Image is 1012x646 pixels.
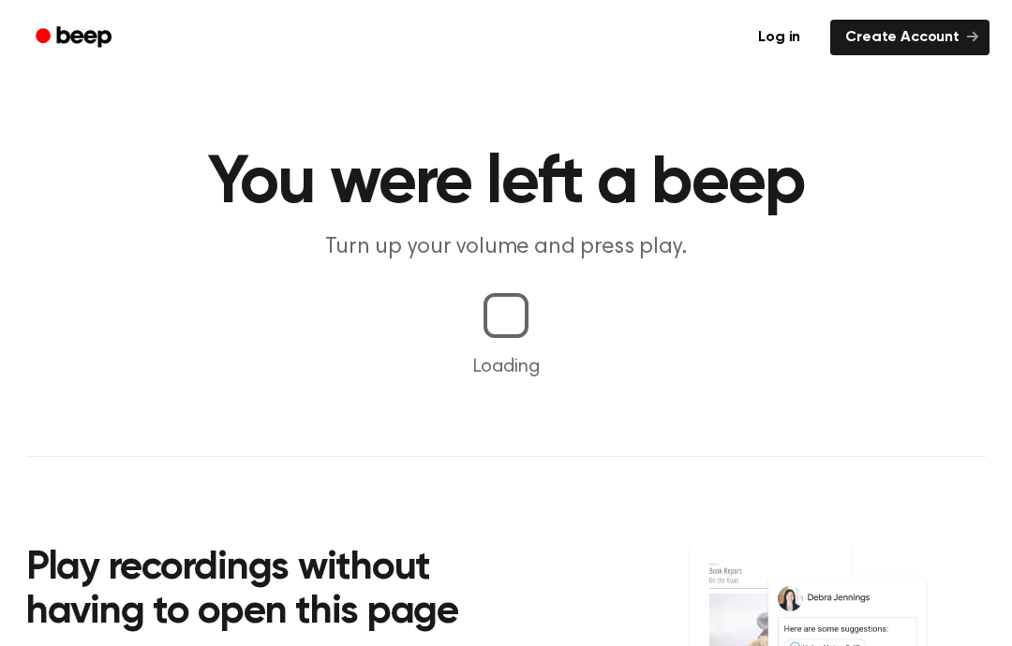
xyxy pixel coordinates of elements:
[26,547,531,636] h2: Play recordings without having to open this page
[830,20,990,55] a: Create Account
[22,353,990,381] p: Loading
[22,20,128,56] a: Beep
[26,150,986,217] h1: You were left a beep
[739,16,819,59] a: Log in
[146,232,866,263] p: Turn up your volume and press play.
